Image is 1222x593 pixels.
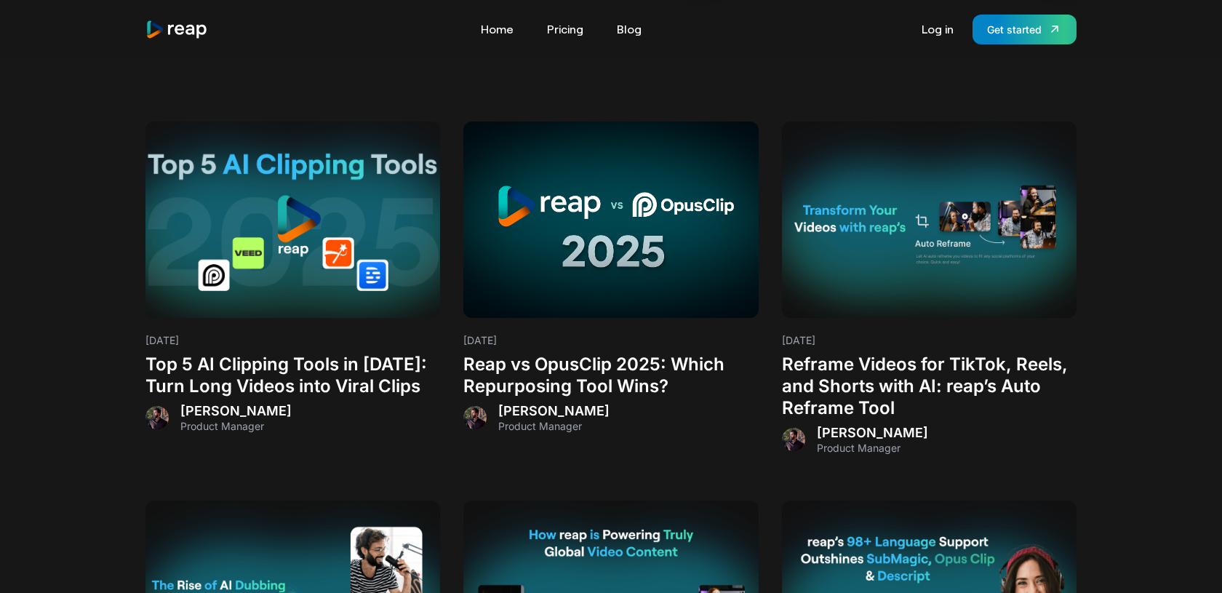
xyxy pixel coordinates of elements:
a: [DATE]Reframe Videos for TikTok, Reels, and Shorts with AI: reap’s Auto Reframe Tool[PERSON_NAME]... [782,122,1077,454]
div: [PERSON_NAME] [180,403,292,420]
a: home [145,20,208,39]
a: [DATE]Reap vs OpusClip 2025: Which Repurposing Tool Wins?[PERSON_NAME]Product Manager [463,122,758,432]
a: Get started [973,15,1077,44]
div: Get started [987,22,1042,37]
div: [DATE] [145,318,179,348]
div: [PERSON_NAME] [498,403,610,420]
div: [DATE] [463,318,497,348]
h3: Reframe Videos for TikTok, Reels, and Shorts with AI: reap’s Auto Reframe Tool [782,354,1077,419]
a: Home [474,17,521,41]
div: Product Manager [180,420,292,433]
div: Product Manager [498,420,610,433]
div: [DATE] [782,318,815,348]
div: [PERSON_NAME] [817,425,928,442]
div: Product Manager [817,442,928,455]
a: Log in [914,17,961,41]
a: [DATE]Top 5 AI Clipping Tools in [DATE]: Turn Long Videos into Viral Clips[PERSON_NAME]Product Ma... [145,122,440,432]
a: Blog [610,17,649,41]
a: Pricing [540,17,591,41]
h3: Top 5 AI Clipping Tools in [DATE]: Turn Long Videos into Viral Clips [145,354,440,397]
h3: Reap vs OpusClip 2025: Which Repurposing Tool Wins? [463,354,758,397]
